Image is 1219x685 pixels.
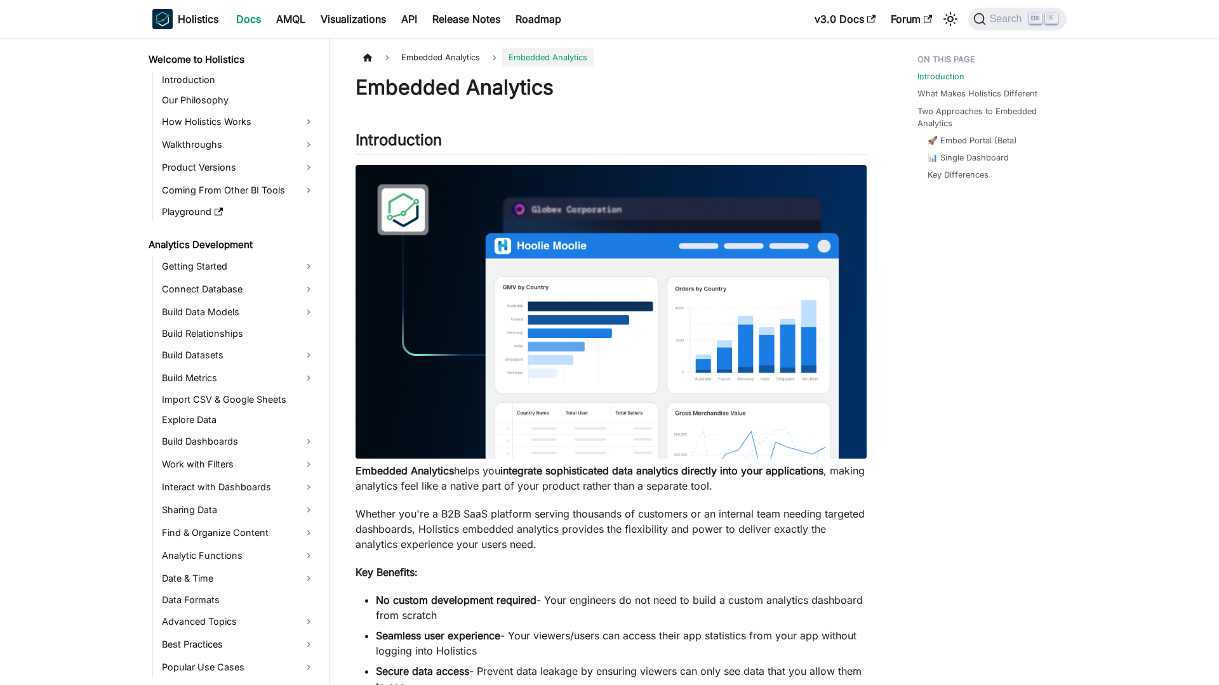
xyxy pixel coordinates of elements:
[394,9,425,29] a: API
[145,236,319,254] a: Analytics Development
[152,9,173,29] img: Holistics
[500,464,823,477] strong: integrate sophisticated data analytics directly into your applications
[508,9,569,29] a: Roadmap
[356,48,867,67] nav: Breadcrumbs
[356,165,867,459] img: Embedded Dashboard
[883,9,940,29] a: Forum
[1045,13,1058,24] kbd: K
[376,592,867,623] li: - Your engineers do not need to build a custom analytics dashboard from scratch
[395,48,486,67] span: Embedded Analytics
[356,464,454,477] strong: Embedded Analytics
[928,134,1017,147] a: 🚀 Embed Portal (Beta)
[158,157,319,178] a: Product Versions
[940,9,961,29] button: Switch between dark and light mode (currently light mode)
[356,506,867,552] p: Whether you're a B2B SaaS platform serving thousands of customers or an internal team needing tar...
[158,500,319,520] a: Sharing Data
[158,71,319,89] a: Introduction
[376,665,469,677] strong: Secure data access
[229,9,269,29] a: Docs
[502,48,594,67] span: Embedded Analytics
[807,9,883,29] a: v3.0 Docs
[376,628,867,658] li: - Your viewers/users can access their app statistics from your app without logging into Holistics
[376,594,536,606] strong: No custom development required
[968,8,1067,30] button: Search (Ctrl+K)
[152,9,218,29] a: HolisticsHolistics
[158,325,319,342] a: Build Relationships
[158,477,319,497] a: Interact with Dashboards
[140,38,330,685] nav: Docs sidebar
[158,279,319,299] a: Connect Database
[158,611,319,632] a: Advanced Topics
[356,463,867,493] p: helps you , making analytics feel like a native part of your product rather than a separate tool.
[269,9,313,29] a: AMQL
[158,134,319,155] a: Walkthroughs
[376,629,500,642] strong: Seamless user experience
[158,545,319,566] a: Analytic Functions
[158,203,319,221] a: Playground
[158,454,319,474] a: Work with Filters
[158,568,319,589] a: Date & Time
[928,152,1009,164] a: 📊 Single Dashboard
[356,75,867,100] h1: Embedded Analytics
[356,131,867,155] h2: Introduction
[158,302,319,322] a: Build Data Models
[425,9,508,29] a: Release Notes
[158,411,319,429] a: Explore Data
[158,368,319,388] a: Build Metrics
[917,105,1059,129] a: Two Approaches to Embedded Analytics
[158,180,319,200] a: Coming From Other BI Tools
[158,431,319,452] a: Build Dashboards
[158,591,319,609] a: Data Formats
[158,112,319,132] a: How Holistics Works
[917,70,964,82] a: Introduction
[917,88,1037,100] a: What Makes Holistics Different
[158,391,319,408] a: Import CSV & Google Sheets
[313,9,394,29] a: Visualizations
[158,657,319,677] a: Popular Use Cases
[178,11,218,27] b: Holistics
[158,91,319,109] a: Our Philosophy
[158,345,319,365] a: Build Datasets
[356,566,418,578] strong: Key Benefits:
[158,634,319,655] a: Best Practices
[928,169,989,181] a: Key Differences
[158,256,319,277] a: Getting Started
[356,48,380,67] a: Home page
[986,13,1030,25] span: Search
[158,523,319,543] a: Find & Organize Content
[145,51,319,68] a: Welcome to Holistics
